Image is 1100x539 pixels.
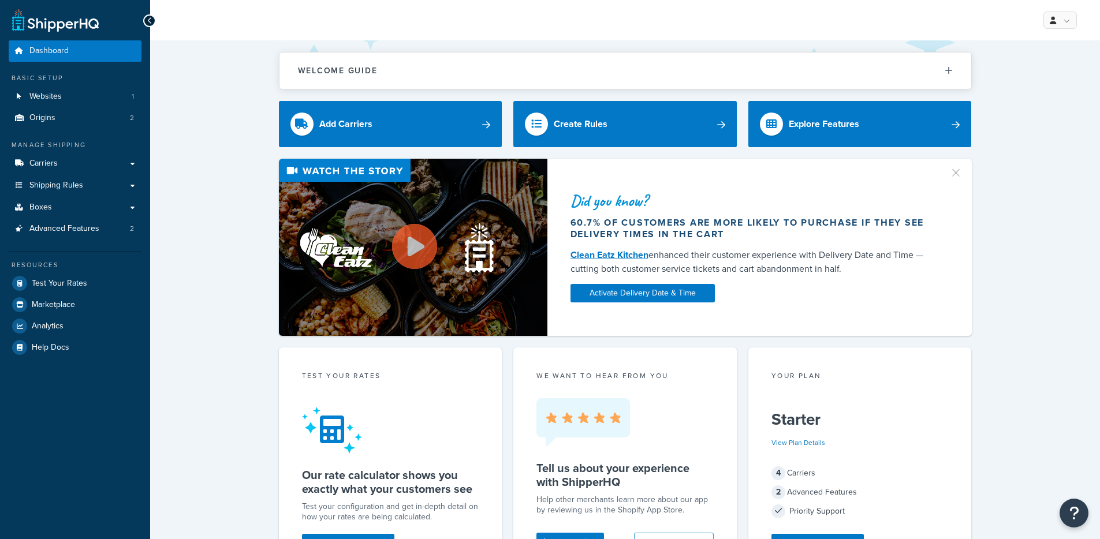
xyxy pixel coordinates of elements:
[771,465,949,481] div: Carriers
[554,116,607,132] div: Create Rules
[302,370,479,384] div: Test your rates
[771,466,785,480] span: 4
[302,501,479,522] div: Test your configuration and get in-depth detail on how your rates are being calculated.
[32,279,87,289] span: Test Your Rates
[279,53,971,89] button: Welcome Guide
[29,46,69,56] span: Dashboard
[29,159,58,169] span: Carriers
[32,343,69,353] span: Help Docs
[319,116,372,132] div: Add Carriers
[1060,499,1088,527] button: Open Resource Center
[279,101,502,147] a: Add Carriers
[513,101,737,147] a: Create Rules
[536,370,714,381] p: we want to hear from you
[771,503,949,519] div: Priority Support
[9,294,141,315] a: Marketplace
[32,321,64,331] span: Analytics
[29,224,99,234] span: Advanced Features
[570,217,935,240] div: 60.7% of customers are more likely to purchase if they see delivery times in the cart
[29,113,55,123] span: Origins
[536,495,714,515] p: Help other merchants learn more about our app by reviewing us in the Shopify App Store.
[771,410,949,429] h5: Starter
[130,113,134,123] span: 2
[9,40,141,62] a: Dashboard
[9,273,141,294] a: Test Your Rates
[570,248,935,276] div: enhanced their customer experience with Delivery Date and Time — cutting both customer service ti...
[130,224,134,234] span: 2
[570,284,715,302] a: Activate Delivery Date & Time
[9,197,141,218] a: Boxes
[748,101,972,147] a: Explore Features
[9,218,141,239] li: Advanced Features
[9,175,141,196] a: Shipping Rules
[771,485,785,499] span: 2
[302,468,479,496] h5: Our rate calculator shows you exactly what your customers see
[9,316,141,336] a: Analytics
[771,370,949,384] div: Your Plan
[9,107,141,129] a: Origins2
[536,461,714,489] h5: Tell us about your experience with ShipperHQ
[298,66,378,75] h2: Welcome Guide
[9,73,141,83] div: Basic Setup
[570,193,935,209] div: Did you know?
[771,484,949,500] div: Advanced Features
[9,140,141,150] div: Manage Shipping
[132,92,134,102] span: 1
[9,86,141,107] li: Websites
[9,218,141,239] a: Advanced Features2
[9,153,141,174] a: Carriers
[570,248,648,261] a: Clean Eatz Kitchen
[32,300,75,310] span: Marketplace
[789,116,859,132] div: Explore Features
[9,260,141,270] div: Resources
[771,437,825,448] a: View Plan Details
[29,92,62,102] span: Websites
[279,159,547,336] img: Video thumbnail
[9,86,141,107] a: Websites1
[29,203,52,212] span: Boxes
[9,107,141,129] li: Origins
[9,337,141,358] a: Help Docs
[29,181,83,190] span: Shipping Rules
